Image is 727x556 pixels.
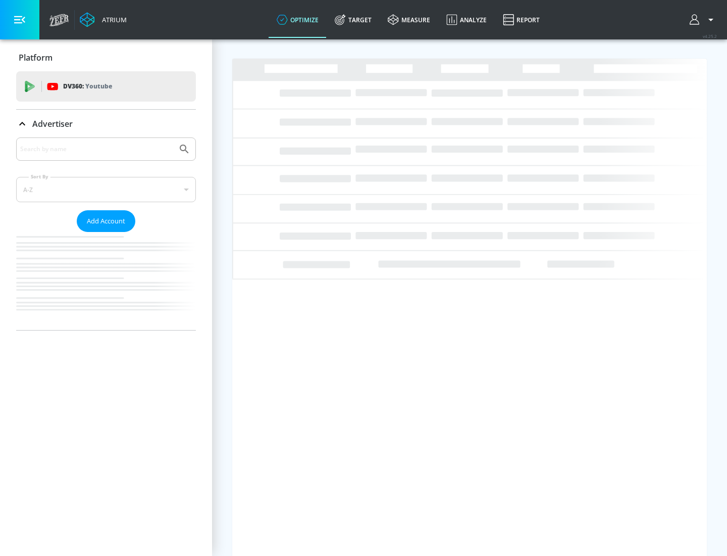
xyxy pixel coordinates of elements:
[16,110,196,138] div: Advertiser
[29,173,50,180] label: Sort By
[16,232,196,330] nav: list of Advertiser
[16,177,196,202] div: A-Z
[438,2,495,38] a: Analyze
[87,215,125,227] span: Add Account
[32,118,73,129] p: Advertiser
[77,210,135,232] button: Add Account
[63,81,112,92] p: DV360:
[327,2,380,38] a: Target
[20,143,173,156] input: Search by name
[16,71,196,102] div: DV360: Youtube
[98,15,127,24] div: Atrium
[16,137,196,330] div: Advertiser
[495,2,548,38] a: Report
[380,2,438,38] a: measure
[269,2,327,38] a: optimize
[703,33,717,39] span: v 4.25.2
[80,12,127,27] a: Atrium
[16,43,196,72] div: Platform
[19,52,53,63] p: Platform
[85,81,112,91] p: Youtube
